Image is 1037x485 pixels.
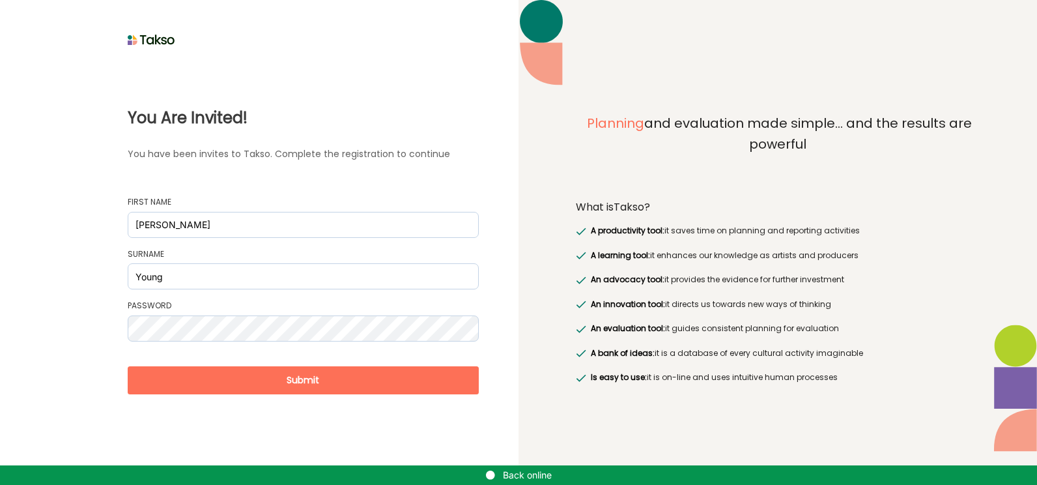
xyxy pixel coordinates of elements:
label: it saves time on planning and reporting activities [588,224,860,237]
label: and evaluation made simple... and the results are powerful [576,113,980,184]
span: An evaluation tool: [591,323,665,334]
img: greenRight [576,252,586,259]
label: it provides the evidence for further investment [588,273,844,286]
img: greenRight [576,301,586,308]
label: it enhances our knowledge as artists and producers [588,249,859,262]
label: FIRST NAME [128,197,479,207]
label: it is a database of every cultural activity imaginable [588,347,863,360]
img: greenRight [576,228,586,235]
label: it is on-line and uses intuitive human processes [588,371,838,384]
img: greenRight [576,374,586,382]
span: An advocacy tool: [591,274,664,285]
span: An innovation tool: [591,299,665,310]
label: it directs us towards new ways of thinking [588,298,831,311]
span: Is easy to use: [591,372,647,383]
input: Enter your first name [128,212,479,238]
span: A learning tool: [591,250,650,261]
img: greenRight [576,325,586,333]
label: SURNAME [128,249,479,259]
img: greenRight [576,276,586,284]
span: A bank of ideas: [591,347,655,359]
img: taksoLoginLogo [128,30,175,50]
img: greenRight [576,349,586,357]
label: it guides consistent planning for evaluation [588,322,839,335]
span: A productivity tool: [591,225,664,236]
label: PASSWORD [128,301,479,311]
div: Back online [3,469,1034,482]
span: Planning [587,114,644,132]
label: What is [576,201,650,214]
span: Takso? [614,199,650,214]
label: You Are Invited! [128,106,496,130]
input: Enter your Surname [128,263,479,289]
button: Submit [128,366,479,394]
label: You have been invites to Takso. Complete the registration to continue [128,147,496,161]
